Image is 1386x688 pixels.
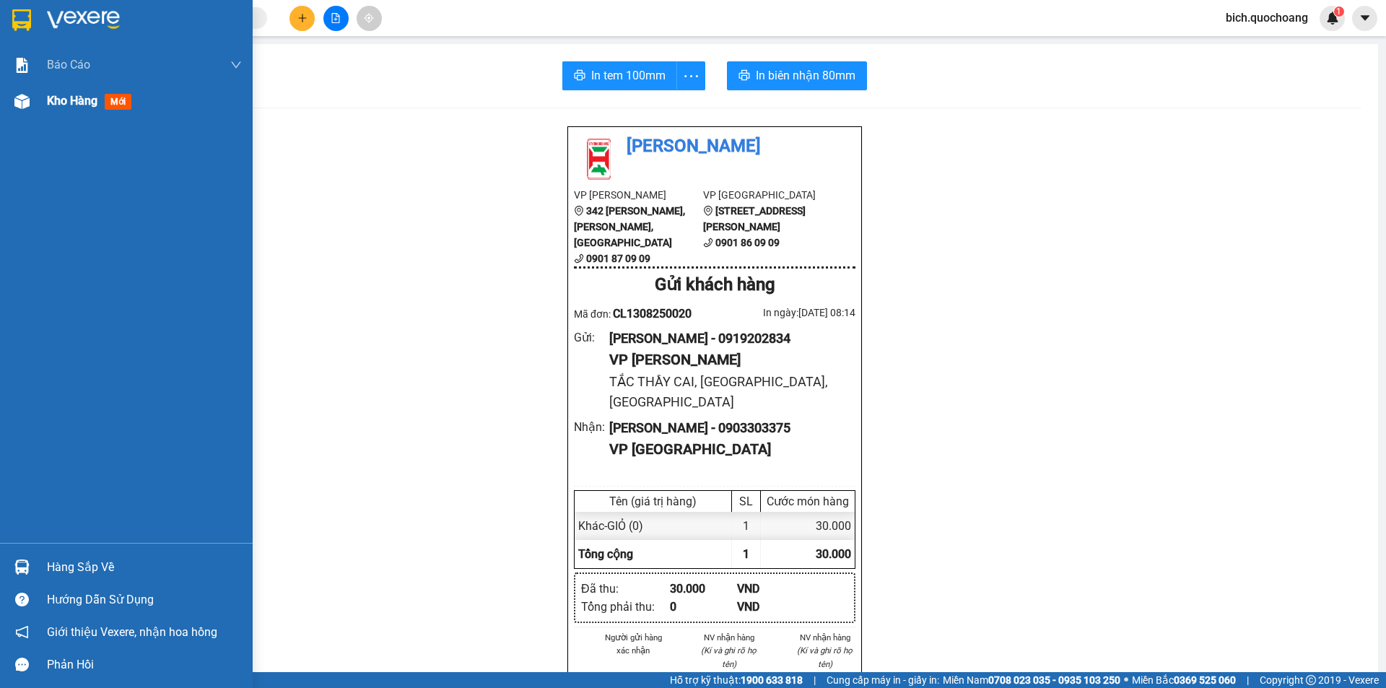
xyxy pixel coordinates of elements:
[578,495,728,508] div: Tên (giá trị hàng)
[761,512,855,540] div: 30.000
[574,205,685,248] b: 342 [PERSON_NAME], [PERSON_NAME], [GEOGRAPHIC_DATA]
[574,328,609,347] div: Gửi :
[47,94,97,108] span: Kho hàng
[15,593,29,606] span: question-circle
[1336,6,1341,17] span: 1
[738,69,750,83] span: printer
[230,59,242,71] span: down
[47,557,242,578] div: Hàng sắp về
[609,438,844,461] div: VP [GEOGRAPHIC_DATA]
[1359,12,1372,25] span: caret-down
[764,495,851,508] div: Cước món hàng
[47,623,217,641] span: Giới thiệu Vexere, nhận hoa hồng
[14,58,30,73] img: solution-icon
[609,418,844,438] div: [PERSON_NAME] - 0903303375
[1132,672,1236,688] span: Miền Bắc
[574,133,624,183] img: logo.jpg
[943,672,1120,688] span: Miền Nam
[703,205,806,232] b: [STREET_ADDRESS][PERSON_NAME]
[1124,677,1128,683] span: ⚪️
[670,580,737,598] div: 30.000
[172,12,206,27] span: Nhận:
[1326,12,1339,25] img: icon-new-feature
[14,559,30,575] img: warehouse-icon
[703,187,832,203] li: VP [GEOGRAPHIC_DATA]
[574,253,584,264] span: phone
[814,672,816,688] span: |
[703,206,713,216] span: environment
[736,495,757,508] div: SL
[676,61,705,90] button: more
[609,372,844,413] div: TẮC THẦY CAI, [GEOGRAPHIC_DATA], [GEOGRAPHIC_DATA]
[727,61,867,90] button: printerIn biên nhận 80mm
[47,654,242,676] div: Phản hồi
[47,589,242,611] div: Hướng dẫn sử dụng
[578,519,643,533] span: Khác - GIỎ (0)
[1214,9,1320,27] span: bich.quochoang
[172,62,318,82] div: 0903303375
[737,598,804,616] div: VND
[699,631,760,644] li: NV nhận hàng
[1352,6,1377,31] button: caret-down
[609,328,844,349] div: [PERSON_NAME] - 0919202834
[15,658,29,671] span: message
[574,133,855,160] li: [PERSON_NAME]
[581,580,670,598] div: Đã thu :
[14,94,30,109] img: warehouse-icon
[703,238,713,248] span: phone
[794,631,855,644] li: NV nhận hàng
[591,66,666,84] span: In tem 100mm
[15,625,29,639] span: notification
[331,13,341,23] span: file-add
[12,12,162,30] div: [PERSON_NAME]
[816,547,851,561] span: 30.000
[581,598,670,616] div: Tổng phải thu :
[741,674,803,686] strong: 1900 633 818
[574,206,584,216] span: environment
[743,547,749,561] span: 1
[364,13,374,23] span: aim
[670,672,803,688] span: Hỗ trợ kỹ thuật:
[47,56,90,74] span: Báo cáo
[988,674,1120,686] strong: 0708 023 035 - 0935 103 250
[797,645,853,669] i: (Kí và ghi rõ họ tên)
[574,305,715,323] div: Mã đơn:
[357,6,382,31] button: aim
[574,418,609,436] div: Nhận :
[732,512,761,540] div: 1
[715,305,855,321] div: In ngày: [DATE] 08:14
[12,47,162,67] div: 0919202834
[172,12,318,45] div: [GEOGRAPHIC_DATA]
[12,30,162,47] div: [PERSON_NAME]
[701,645,757,669] i: (Kí và ghi rõ họ tên)
[613,307,692,321] span: CL1308250020
[12,67,162,119] div: TẮC THẦY CAI, [GEOGRAPHIC_DATA], [GEOGRAPHIC_DATA]
[297,13,308,23] span: plus
[1306,675,1316,685] span: copyright
[670,598,737,616] div: 0
[603,631,664,657] li: Người gửi hàng xác nhận
[289,6,315,31] button: plus
[1247,672,1249,688] span: |
[578,547,633,561] span: Tổng cộng
[562,61,677,90] button: printerIn tem 100mm
[574,187,703,203] li: VP [PERSON_NAME]
[172,45,318,62] div: [PERSON_NAME]
[677,67,705,85] span: more
[323,6,349,31] button: file-add
[12,14,35,29] span: Gửi:
[574,69,585,83] span: printer
[827,672,939,688] span: Cung cấp máy in - giấy in:
[737,580,804,598] div: VND
[586,253,650,264] b: 0901 87 09 09
[1174,674,1236,686] strong: 0369 525 060
[105,94,131,110] span: mới
[715,237,780,248] b: 0901 86 09 09
[12,9,31,31] img: logo-vxr
[574,271,855,299] div: Gửi khách hàng
[609,349,844,371] div: VP [PERSON_NAME]
[756,66,855,84] span: In biên nhận 80mm
[1334,6,1344,17] sup: 1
